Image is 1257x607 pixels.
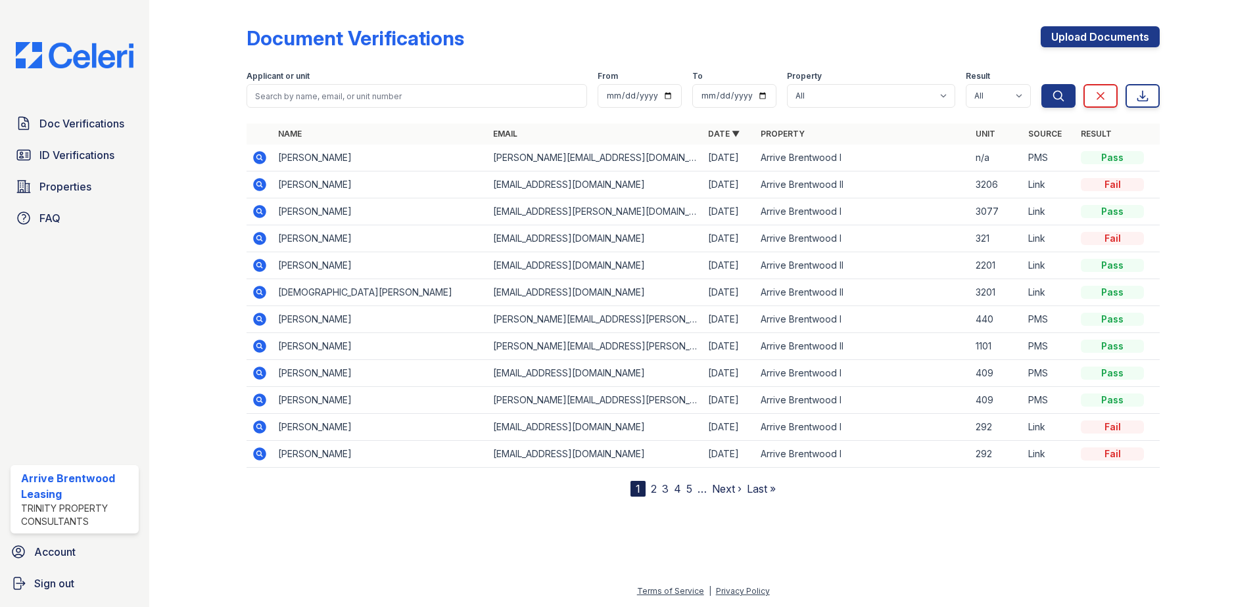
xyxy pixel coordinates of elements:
td: Arrive Brentwood I [755,360,970,387]
td: [PERSON_NAME] [273,252,488,279]
td: Arrive Brentwood I [755,306,970,333]
td: [PERSON_NAME][EMAIL_ADDRESS][PERSON_NAME][DOMAIN_NAME] [488,333,703,360]
td: [PERSON_NAME] [273,441,488,468]
span: Account [34,544,76,560]
a: 5 [686,482,692,495]
td: [PERSON_NAME] [273,171,488,198]
span: Sign out [34,575,74,591]
td: [DEMOGRAPHIC_DATA][PERSON_NAME] [273,279,488,306]
td: [PERSON_NAME] [273,333,488,360]
td: [PERSON_NAME] [273,360,488,387]
td: [PERSON_NAME] [273,145,488,171]
td: Link [1023,171,1076,198]
td: 292 [970,414,1023,441]
a: 3 [662,482,669,495]
td: [EMAIL_ADDRESS][DOMAIN_NAME] [488,279,703,306]
td: [EMAIL_ADDRESS][DOMAIN_NAME] [488,360,703,387]
td: [PERSON_NAME][EMAIL_ADDRESS][PERSON_NAME][DOMAIN_NAME] [488,306,703,333]
div: Pass [1081,313,1144,326]
td: Link [1023,441,1076,468]
a: 4 [674,482,681,495]
td: Link [1023,252,1076,279]
div: Pass [1081,340,1144,353]
td: 292 [970,441,1023,468]
td: Arrive Brentwood II [755,279,970,306]
td: 1101 [970,333,1023,360]
td: 3201 [970,279,1023,306]
label: From [598,71,618,81]
td: Link [1023,279,1076,306]
td: Arrive Brentwood I [755,225,970,252]
a: Name [278,129,302,139]
a: Properties [11,173,139,200]
span: Doc Verifications [39,116,124,131]
td: Link [1023,225,1076,252]
td: [EMAIL_ADDRESS][DOMAIN_NAME] [488,225,703,252]
td: Arrive Brentwood II [755,171,970,198]
div: Pass [1081,151,1144,164]
td: 2201 [970,252,1023,279]
td: [DATE] [703,333,755,360]
div: Pass [1081,367,1144,380]
td: [PERSON_NAME] [273,414,488,441]
td: Link [1023,198,1076,225]
span: ID Verifications [39,147,114,163]
td: [PERSON_NAME] [273,225,488,252]
a: Source [1028,129,1062,139]
td: [DATE] [703,387,755,414]
a: Email [493,129,517,139]
td: PMS [1023,360,1076,387]
a: 2 [651,482,657,495]
a: FAQ [11,205,139,231]
td: [EMAIL_ADDRESS][DOMAIN_NAME] [488,252,703,279]
div: Pass [1081,259,1144,272]
td: Arrive Brentwood II [755,333,970,360]
td: 321 [970,225,1023,252]
td: [DATE] [703,252,755,279]
div: Trinity Property Consultants [21,502,133,528]
td: PMS [1023,333,1076,360]
label: To [692,71,703,81]
span: Properties [39,179,91,194]
a: Terms of Service [637,586,704,596]
td: [DATE] [703,145,755,171]
div: Fail [1081,178,1144,191]
div: Fail [1081,447,1144,461]
a: Privacy Policy [716,586,770,596]
span: FAQ [39,210,60,226]
a: Property [761,129,805,139]
a: Result [1081,129,1112,139]
td: [EMAIL_ADDRESS][PERSON_NAME][DOMAIN_NAME] [488,198,703,225]
td: [PERSON_NAME][EMAIL_ADDRESS][DOMAIN_NAME] [488,145,703,171]
td: [PERSON_NAME] [273,198,488,225]
div: | [709,586,711,596]
td: Arrive Brentwood I [755,198,970,225]
td: [DATE] [703,279,755,306]
td: 409 [970,387,1023,414]
td: [PERSON_NAME] [273,387,488,414]
td: [DATE] [703,360,755,387]
td: Arrive Brentwood II [755,252,970,279]
td: [DATE] [703,441,755,468]
td: [DATE] [703,414,755,441]
a: Next › [712,482,742,495]
td: PMS [1023,306,1076,333]
td: 440 [970,306,1023,333]
td: Arrive Brentwood I [755,145,970,171]
label: Result [966,71,990,81]
div: 1 [630,481,646,497]
button: Sign out [5,570,144,596]
input: Search by name, email, or unit number [247,84,587,108]
td: Link [1023,414,1076,441]
td: [EMAIL_ADDRESS][DOMAIN_NAME] [488,171,703,198]
td: PMS [1023,145,1076,171]
a: Date ▼ [708,129,740,139]
a: Last » [747,482,776,495]
td: 3206 [970,171,1023,198]
td: [DATE] [703,198,755,225]
td: 3077 [970,198,1023,225]
td: Arrive Brentwood I [755,441,970,468]
label: Property [787,71,822,81]
span: … [698,481,707,497]
div: Document Verifications [247,26,464,50]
